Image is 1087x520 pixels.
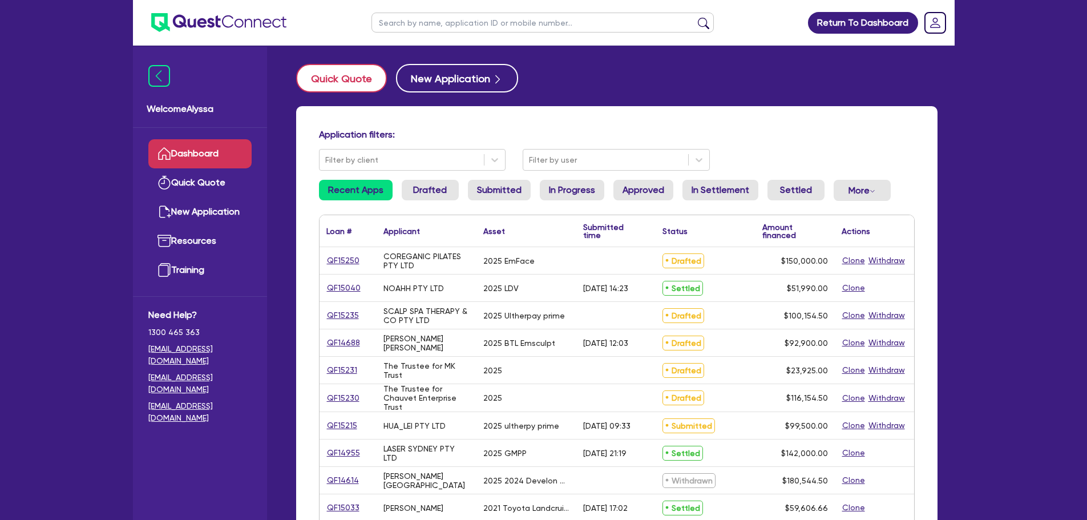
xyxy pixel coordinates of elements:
img: resources [157,234,171,248]
div: The Trustee for MK Trust [383,361,470,380]
a: Submitted [468,180,531,200]
button: Withdraw [868,419,906,432]
span: Welcome Alyssa [147,102,253,116]
a: [EMAIL_ADDRESS][DOMAIN_NAME] [148,400,252,424]
span: $99,500.00 [785,421,828,430]
button: Clone [842,474,866,487]
span: Drafted [662,308,704,323]
a: Settled [767,180,825,200]
button: Withdraw [868,392,906,405]
a: QF15215 [326,419,358,432]
a: QF15250 [326,254,360,267]
button: Clone [842,254,866,267]
div: Amount financed [762,223,828,239]
span: Settled [662,501,703,515]
span: Submitted [662,418,715,433]
button: Dropdown toggle [834,180,891,201]
button: Clone [842,281,866,295]
button: Clone [842,392,866,405]
div: Submitted time [583,223,639,239]
div: [PERSON_NAME] [383,503,443,513]
button: Clone [842,419,866,432]
div: Applicant [383,227,420,235]
span: $116,154.50 [786,393,828,402]
span: Settled [662,446,703,461]
div: LASER SYDNEY PTY LTD [383,444,470,462]
div: [DATE] 09:33 [583,421,631,430]
input: Search by name, application ID or mobile number... [371,13,714,33]
a: QF14614 [326,474,359,487]
a: Drafted [402,180,459,200]
span: $100,154.50 [784,311,828,320]
a: Return To Dashboard [808,12,918,34]
img: quick-quote [157,176,171,190]
span: Settled [662,281,703,296]
div: Asset [483,227,505,235]
a: Resources [148,227,252,256]
a: In Progress [540,180,604,200]
div: [DATE] 14:23 [583,284,628,293]
span: $23,925.00 [786,366,828,375]
h4: Application filters: [319,129,915,140]
button: Withdraw [868,336,906,349]
div: The Trustee for Chauvet Enterprise Trust [383,384,470,412]
span: $150,000.00 [781,256,828,265]
div: 2025 ultherpy prime [483,421,559,430]
button: Withdraw [868,254,906,267]
button: Clone [842,309,866,322]
a: QF15033 [326,501,360,514]
a: [EMAIL_ADDRESS][DOMAIN_NAME] [148,372,252,396]
span: $92,900.00 [785,338,828,348]
button: Clone [842,364,866,377]
span: Drafted [662,336,704,350]
span: $59,606.66 [785,503,828,513]
a: New Application [148,197,252,227]
div: 2021 Toyota Landcruiser 7 seris duel cab GXL [483,503,569,513]
a: [EMAIL_ADDRESS][DOMAIN_NAME] [148,343,252,367]
button: Clone [842,501,866,514]
button: Clone [842,336,866,349]
a: QF14688 [326,336,361,349]
img: new-application [157,205,171,219]
span: $180,544.50 [782,476,828,485]
div: Loan # [326,227,351,235]
button: New Application [396,64,518,92]
span: Drafted [662,390,704,405]
button: Withdraw [868,309,906,322]
a: Training [148,256,252,285]
a: Dropdown toggle [920,8,950,38]
img: icon-menu-close [148,65,170,87]
div: 2025 BTL Emsculpt [483,338,555,348]
div: 2025 [483,393,502,402]
div: [DATE] 21:19 [583,449,627,458]
img: training [157,263,171,277]
a: Recent Apps [319,180,393,200]
a: QF14955 [326,446,361,459]
span: $51,990.00 [787,284,828,293]
div: 2025 Ultherpay prime [483,311,565,320]
div: Status [662,227,688,235]
img: quest-connect-logo-blue [151,13,286,32]
a: QF15230 [326,392,360,405]
div: COREGANIC PILATES PTY LTD [383,252,470,270]
span: Drafted [662,363,704,378]
a: QF15040 [326,281,361,295]
span: 1300 465 363 [148,326,252,338]
a: Quick Quote [148,168,252,197]
button: Withdraw [868,364,906,377]
div: 2025 2024 Develon DX130LCR [483,476,569,485]
button: Clone [842,446,866,459]
div: 2025 GMPP [483,449,527,458]
a: QF15235 [326,309,359,322]
div: NOAHH PTY LTD [383,284,444,293]
span: Need Help? [148,308,252,322]
div: SCALP SPA THERAPY & CO PTY LTD [383,307,470,325]
div: [DATE] 17:02 [583,503,628,513]
div: [PERSON_NAME] [PERSON_NAME] [383,334,470,352]
span: Withdrawn [662,473,716,488]
a: Dashboard [148,139,252,168]
div: Actions [842,227,870,235]
div: 2025 EmFace [483,256,535,265]
div: HUA_LEI PTY LTD [383,421,446,430]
